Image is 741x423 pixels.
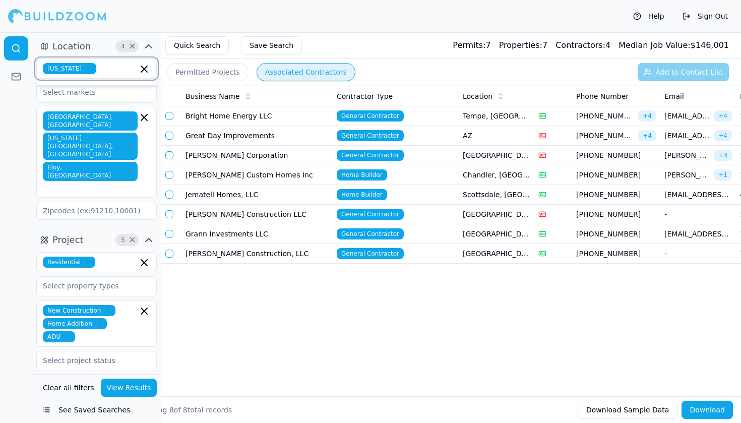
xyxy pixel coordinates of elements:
span: [PHONE_NUMBER] [576,150,656,160]
td: Bright Home Energy LLC [181,106,333,126]
div: 4 [555,39,610,51]
span: Location [52,39,91,53]
span: Contractor Type [337,91,393,101]
button: Help [628,8,669,24]
span: [PHONE_NUMBER] [576,249,656,259]
td: [PERSON_NAME] Construction LLC [181,205,333,224]
span: Permits: [453,40,485,50]
div: 7 [499,39,547,51]
td: [PERSON_NAME] Construction, LLC [181,244,333,264]
span: General Contractor [337,130,404,141]
span: + 4 [714,130,732,141]
td: [GEOGRAPHIC_DATA], [GEOGRAPHIC_DATA] [459,205,534,224]
span: Properties: [499,40,542,50]
button: Download Sample Data [578,401,677,419]
span: [US_STATE][GEOGRAPHIC_DATA], [GEOGRAPHIC_DATA] [43,133,138,160]
span: Median Job Value: [619,40,690,50]
span: General Contractor [337,150,404,161]
span: [EMAIL_ADDRESS][DOMAIN_NAME] [664,111,710,121]
span: [PHONE_NUMBER] [576,170,656,180]
input: Select project status [37,351,144,370]
div: 7 [453,39,490,51]
input: Select property types [37,277,144,295]
button: Sign Out [677,8,733,24]
td: - [660,244,736,264]
button: Download [682,401,733,419]
div: $ 146,001 [619,39,729,51]
button: View Results [101,379,157,397]
td: Chandler, [GEOGRAPHIC_DATA] [459,165,534,185]
span: Contractors: [555,40,605,50]
td: AZ [459,126,534,146]
span: Home Addition [43,318,107,329]
td: Grann Investments LLC [181,224,333,244]
span: [US_STATE] [43,63,96,74]
span: 4 [118,41,128,51]
span: New Construction [43,305,115,316]
span: Clear Project filters [129,237,136,243]
span: Email [664,91,684,101]
span: [PHONE_NUMBER] [576,131,634,141]
span: General Contractor [337,248,404,259]
span: Home Builder [337,189,387,200]
span: ADU [43,331,75,342]
span: [EMAIL_ADDRESS][DOMAIN_NAME] [664,131,710,141]
span: [PHONE_NUMBER] [576,111,634,121]
td: Tempe, [GEOGRAPHIC_DATA] [459,106,534,126]
span: [PHONE_NUMBER] [576,209,656,219]
span: + 4 [638,110,656,122]
button: Permitted Projects [167,63,249,81]
input: Select markets [37,83,144,101]
span: [EMAIL_ADDRESS][DOMAIN_NAME] [664,190,732,200]
span: Business Name [186,91,240,101]
span: [PERSON_NAME][EMAIL_ADDRESS][DOMAIN_NAME] [664,150,710,160]
span: General Contractor [337,110,404,122]
span: 8 [183,406,188,414]
span: [EMAIL_ADDRESS][DOMAIN_NAME] [664,229,732,239]
span: Residential [43,257,95,268]
td: - [660,205,736,224]
button: See Saved Searches [36,401,157,419]
td: [GEOGRAPHIC_DATA], [GEOGRAPHIC_DATA] [459,224,534,244]
button: Project5Clear Project filters [36,232,157,248]
td: [GEOGRAPHIC_DATA], [GEOGRAPHIC_DATA] [459,244,534,264]
td: [PERSON_NAME] Custom Homes Inc [181,165,333,185]
span: + 4 [638,130,656,141]
td: [GEOGRAPHIC_DATA], [GEOGRAPHIC_DATA] [459,146,534,165]
span: [PERSON_NAME][EMAIL_ADDRESS][DOMAIN_NAME] [664,170,710,180]
button: Location4Clear Location filters [36,38,157,54]
span: [GEOGRAPHIC_DATA], [GEOGRAPHIC_DATA] [43,111,138,131]
span: Home Builder [337,169,387,180]
span: Phone Number [576,91,629,101]
span: Project [52,233,84,247]
button: Quick Search [165,36,229,54]
td: Jematell Homes, LLC [181,185,333,205]
span: 8 [169,406,174,414]
span: + 3 [714,150,732,161]
span: Clear Location filters [129,44,136,49]
span: General Contractor [337,228,404,239]
td: Great Day Improvements [181,126,333,146]
span: [PHONE_NUMBER] [576,229,656,239]
div: Showing of total records [137,405,232,415]
div: Suggestions [36,81,157,86]
span: General Contractor [337,209,404,220]
span: + 1 [714,169,732,180]
td: [PERSON_NAME] Corporation [181,146,333,165]
span: [PHONE_NUMBER] [576,190,656,200]
span: Location [463,91,492,101]
span: 5 [118,235,128,245]
span: Eloy, [GEOGRAPHIC_DATA] [43,162,138,181]
span: + 4 [714,110,732,122]
td: Scottsdale, [GEOGRAPHIC_DATA] [459,185,534,205]
button: Save Search [241,36,302,54]
input: Zipcodes (ex:91210,10001) [36,202,157,220]
button: Associated Contractors [257,63,355,81]
button: Clear all filters [40,379,97,397]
